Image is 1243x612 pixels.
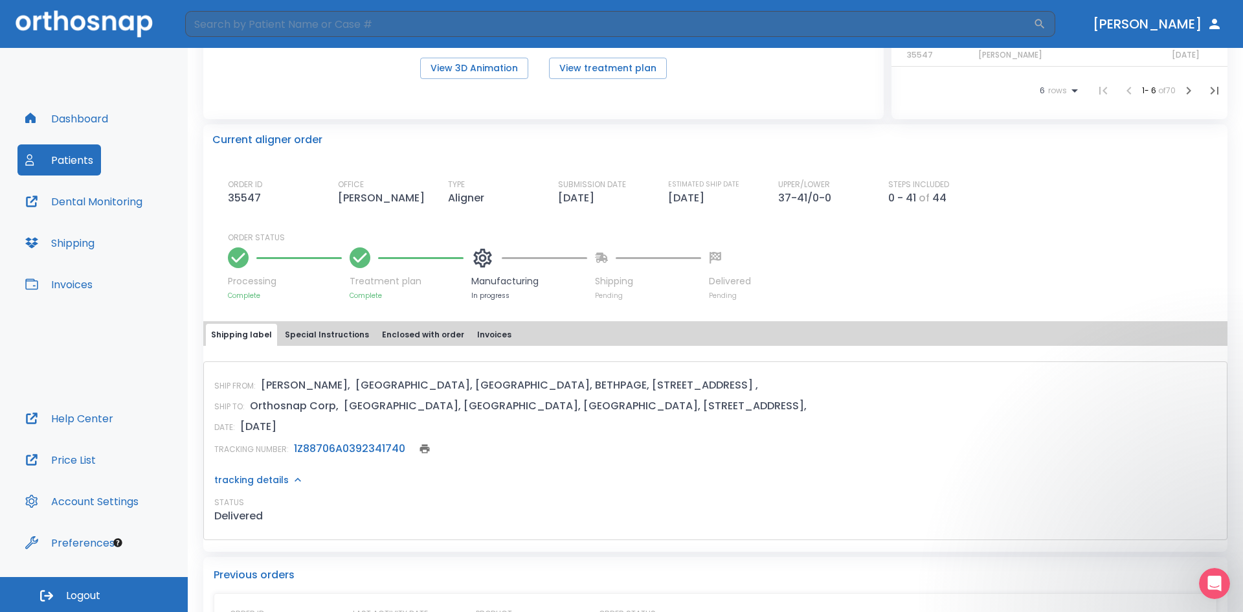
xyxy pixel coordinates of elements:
p: UPPER/LOWER [778,179,830,190]
button: [PERSON_NAME] [1088,12,1227,36]
p: 0 - 41 [888,190,916,206]
p: [PERSON_NAME], [261,378,350,393]
p: TRACKING NUMBER: [214,444,289,455]
p: STEPS INCLUDED [888,179,949,190]
p: 35547 [228,190,266,206]
p: Current aligner order [212,132,322,148]
input: Search by Patient Name or Case # [185,11,1033,37]
iframe: Intercom live chat [1199,568,1230,599]
p: STATUS [214,497,244,508]
p: Shipping [595,275,701,288]
p: Pending [709,291,751,300]
p: [DATE] [558,190,599,206]
p: tracking details [214,473,289,486]
p: Pending [595,291,701,300]
p: Previous orders [214,567,1217,583]
p: [DATE] [240,419,276,435]
span: 35547 [907,49,933,60]
button: Price List [17,444,104,475]
p: ORDER STATUS [228,232,1218,244]
p: TYPE [448,179,465,190]
span: 1 - 6 [1142,85,1158,96]
p: Aligner [448,190,489,206]
a: 1Z88706A0392341740 [294,441,405,456]
span: [PERSON_NAME] [978,49,1042,60]
p: In progress [471,291,587,300]
p: Delivered [214,508,263,524]
p: Complete [228,291,342,300]
span: Logout [66,589,100,603]
p: Complete [350,291,464,300]
button: Shipping [17,227,102,258]
p: [GEOGRAPHIC_DATA], [GEOGRAPHIC_DATA], BETHPAGE, [STREET_ADDRESS] , [355,378,758,393]
p: ESTIMATED SHIP DATE [668,179,739,190]
p: [DATE] [668,190,710,206]
p: Treatment plan [350,275,464,288]
span: of 70 [1158,85,1176,96]
button: Preferences [17,527,122,558]
button: Account Settings [17,486,146,517]
button: View 3D Animation [420,58,528,79]
p: SHIP TO: [214,401,245,413]
button: Invoices [17,269,100,300]
p: Processing [228,275,342,288]
p: Orthosnap Corp, [250,398,339,414]
p: of [919,190,930,206]
button: View treatment plan [549,58,667,79]
button: Enclosed with order [377,324,469,346]
button: Dashboard [17,103,116,134]
button: Patients [17,144,101,176]
span: [DATE] [1172,49,1200,60]
p: [PERSON_NAME] [338,190,430,206]
span: 6 [1040,86,1045,95]
div: tabs [206,324,1225,346]
button: Shipping label [206,324,277,346]
p: 44 [932,190,946,206]
p: SHIP FROM: [214,380,256,392]
p: OFFICE [338,179,364,190]
p: [GEOGRAPHIC_DATA], [GEOGRAPHIC_DATA], [GEOGRAPHIC_DATA], [STREET_ADDRESS], [344,398,807,414]
img: Orthosnap [16,10,153,37]
button: Dental Monitoring [17,186,150,217]
p: DATE: [214,422,235,433]
span: rows [1045,86,1067,95]
button: print [416,440,434,458]
p: Manufacturing [471,275,587,288]
button: Help Center [17,403,121,434]
p: 37-41/0-0 [778,190,836,206]
button: Special Instructions [280,324,374,346]
button: Invoices [472,324,517,346]
p: ORDER ID [228,179,262,190]
div: Tooltip anchor [112,537,124,549]
p: Delivered [709,275,751,288]
p: SUBMISSION DATE [558,179,626,190]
